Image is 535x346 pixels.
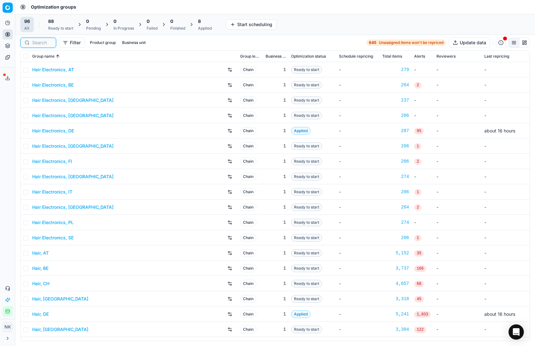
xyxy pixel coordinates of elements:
[434,261,482,276] td: -
[291,249,322,257] span: Ready to start
[32,39,52,46] input: Search
[482,230,530,245] td: -
[291,127,311,135] span: Applied
[291,280,322,287] span: Ready to start
[382,204,409,210] a: 264
[382,235,409,241] a: 206
[240,173,256,180] span: Chain
[336,169,380,184] td: -
[147,18,150,25] span: 0
[414,143,421,150] span: 1
[482,93,530,108] td: -
[24,18,30,25] span: 96
[240,234,256,242] span: Chain
[382,265,409,272] a: 3,737
[414,204,421,211] span: 2
[32,296,88,302] a: Hair, [GEOGRAPHIC_DATA]
[55,53,61,60] button: Sorted by Group name ascending
[32,219,74,226] a: Hair Electronics, PL
[412,62,434,77] td: -
[482,184,530,200] td: -
[336,123,380,138] td: -
[32,189,72,195] a: Hair Electronics, IT
[32,143,114,149] a: Hair Electronics, [GEOGRAPHIC_DATA]
[32,326,88,333] a: Hair, [GEOGRAPHIC_DATA]
[382,189,409,195] div: 206
[382,311,409,317] div: 5,241
[291,142,322,150] span: Ready to start
[482,261,530,276] td: -
[382,143,409,149] a: 206
[170,26,185,31] div: Finished
[32,173,114,180] a: Hair Electronics, [GEOGRAPHIC_DATA]
[434,230,482,245] td: -
[240,280,256,287] span: Chain
[32,54,55,59] span: Group name
[379,40,443,45] span: Unassigned items won't be repriced
[382,82,409,88] a: 264
[382,173,409,180] a: 274
[240,66,256,74] span: Chain
[266,311,286,317] div: 1
[31,4,76,10] nav: breadcrumb
[434,245,482,261] td: -
[336,245,380,261] td: -
[266,189,286,195] div: 1
[382,128,409,134] a: 287
[382,326,409,333] a: 3,304
[114,26,134,31] div: In Progress
[336,322,380,337] td: -
[240,81,256,89] span: Chain
[414,327,426,333] span: 122
[32,97,114,103] a: Hair Electronics, [GEOGRAPHIC_DATA]
[382,219,409,226] a: 274
[266,265,286,272] div: 1
[266,67,286,73] div: 1
[291,234,322,242] span: Ready to start
[240,249,256,257] span: Chain
[414,311,431,318] span: 1,033
[434,77,482,93] td: -
[382,97,409,103] a: 237
[240,112,256,119] span: Chain
[32,265,48,272] a: Hair, BE
[48,26,73,31] div: Ready to start
[240,265,256,272] span: Chain
[382,67,409,73] a: 279
[382,112,409,119] a: 206
[482,215,530,230] td: -
[434,154,482,169] td: -
[32,235,74,241] a: Hair Electronics, SE
[336,261,380,276] td: -
[240,310,256,318] span: Chain
[414,250,424,257] span: 35
[266,280,286,287] div: 1
[291,188,322,196] span: Ready to start
[434,108,482,123] td: -
[240,54,260,59] span: Group level
[434,169,482,184] td: -
[87,39,118,46] button: Product group
[32,128,74,134] a: Hair Electronics, DE
[336,291,380,307] td: -
[291,96,322,104] span: Ready to start
[414,265,426,272] span: 166
[336,138,380,154] td: -
[266,235,286,241] div: 1
[434,62,482,77] td: -
[266,158,286,165] div: 1
[434,93,482,108] td: -
[266,173,286,180] div: 1
[240,203,256,211] span: Chain
[3,322,13,332] button: NK
[382,250,409,256] a: 5,152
